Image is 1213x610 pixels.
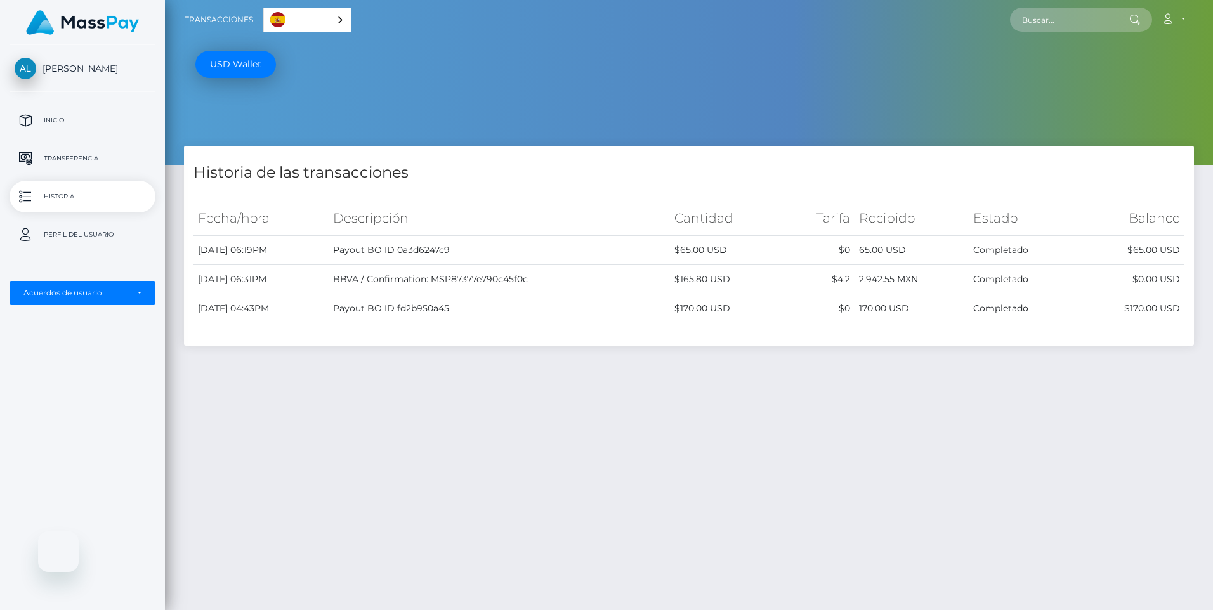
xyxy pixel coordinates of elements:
[855,201,968,236] th: Recibido
[1010,8,1129,32] input: Buscar...
[670,294,784,323] td: $170.00 USD
[784,201,855,236] th: Tarifa
[185,6,253,33] a: Transacciones
[15,187,150,206] p: Historia
[1076,236,1184,265] td: $65.00 USD
[969,294,1076,323] td: Completado
[38,531,79,572] iframe: Botón para iniciar la ventana de mensajería
[329,265,670,294] td: BBVA / Confirmation: MSP87377e790c45f0c
[10,105,155,136] a: Inicio
[15,111,150,130] p: Inicio
[10,181,155,212] a: Historia
[193,162,1184,184] h4: Historia de las transacciones
[329,201,670,236] th: Descripción
[1076,265,1184,294] td: $0.00 USD
[23,288,128,298] div: Acuerdos de usuario
[10,143,155,174] a: Transferencia
[26,10,139,35] img: MassPay
[1076,201,1184,236] th: Balance
[15,225,150,244] p: Perfil del usuario
[263,8,351,32] aside: Language selected: Español
[10,63,155,74] span: [PERSON_NAME]
[263,8,351,32] div: Language
[193,265,329,294] td: [DATE] 06:31PM
[329,294,670,323] td: Payout BO ID fd2b950a45
[855,294,968,323] td: 170.00 USD
[193,201,329,236] th: Fecha/hora
[670,236,784,265] td: $65.00 USD
[10,219,155,250] a: Perfil del usuario
[855,265,968,294] td: 2,942.55 MXN
[193,294,329,323] td: [DATE] 04:43PM
[855,236,968,265] td: 65.00 USD
[670,265,784,294] td: $165.80 USD
[784,236,855,265] td: $0
[329,236,670,265] td: Payout BO ID 0a3d6247c9
[195,51,276,78] a: USD Wallet
[969,201,1076,236] th: Estado
[193,236,329,265] td: [DATE] 06:19PM
[1076,294,1184,323] td: $170.00 USD
[10,281,155,305] button: Acuerdos de usuario
[784,294,855,323] td: $0
[969,265,1076,294] td: Completado
[784,265,855,294] td: $4.2
[670,201,784,236] th: Cantidad
[969,236,1076,265] td: Completado
[264,8,351,32] a: Español
[15,149,150,168] p: Transferencia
